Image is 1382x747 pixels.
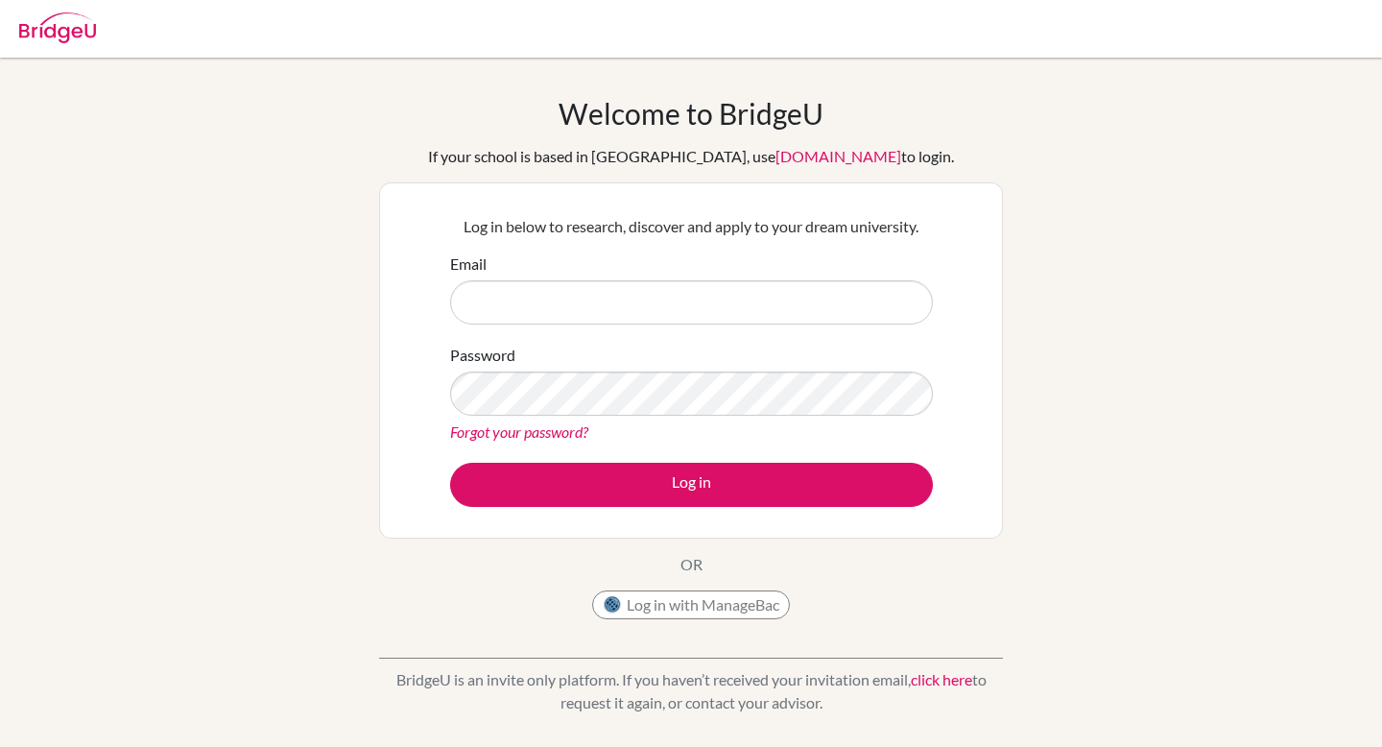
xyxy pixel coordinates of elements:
div: If your school is based in [GEOGRAPHIC_DATA], use to login. [428,145,954,168]
img: Bridge-U [19,12,96,43]
button: Log in with ManageBac [592,590,790,619]
h1: Welcome to BridgeU [559,96,823,131]
p: OR [680,553,703,576]
p: BridgeU is an invite only platform. If you haven’t received your invitation email, to request it ... [379,668,1003,714]
a: [DOMAIN_NAME] [775,147,901,165]
label: Email [450,253,487,276]
a: Forgot your password? [450,422,588,441]
a: click here [911,670,972,688]
p: Log in below to research, discover and apply to your dream university. [450,215,933,238]
label: Password [450,344,515,367]
button: Log in [450,463,933,507]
